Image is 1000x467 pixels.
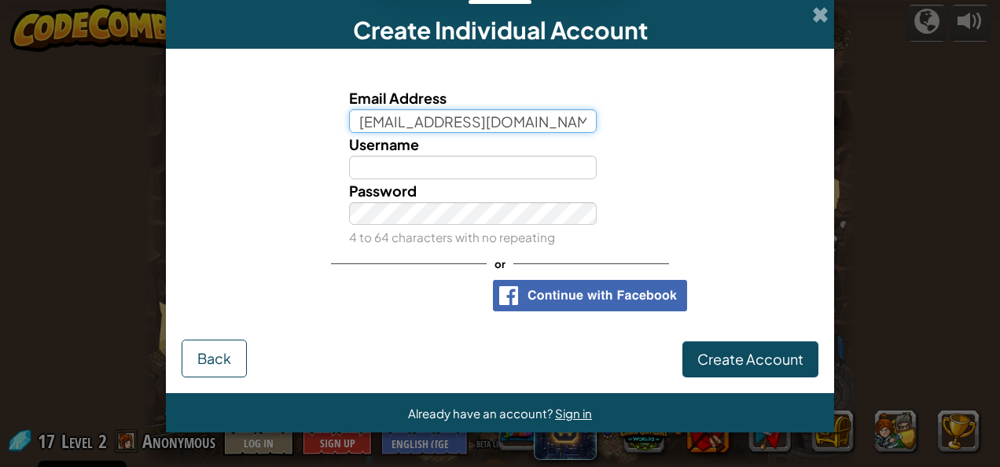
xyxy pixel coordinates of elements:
span: Username [349,135,419,153]
span: Back [197,349,231,367]
span: Create Individual Account [353,15,648,45]
button: Create Account [682,341,818,377]
span: Already have an account? [408,406,555,421]
small: 4 to 64 characters with no repeating [349,230,555,245]
iframe: Schaltfläche „Über Google anmelden“ [306,278,485,313]
span: Email Address [349,89,447,107]
img: facebook_sso_button2.png [493,280,687,311]
a: Sign in [555,406,592,421]
span: Password [349,182,417,200]
span: or [487,252,513,275]
button: Back [182,340,247,377]
span: Create Account [697,350,803,368]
